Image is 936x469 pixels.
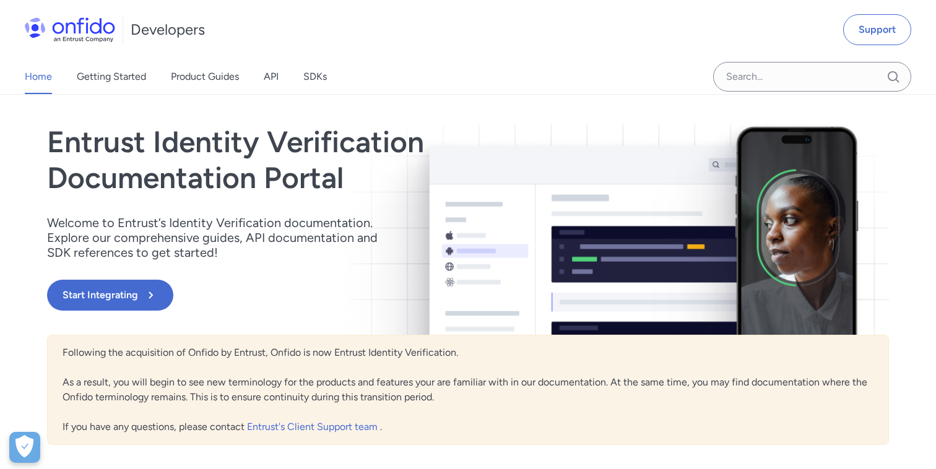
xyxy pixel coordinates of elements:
div: Following the acquisition of Onfido by Entrust, Onfido is now Entrust Identity Verification. As a... [47,335,889,445]
img: Onfido Logo [25,17,115,42]
h1: Developers [131,20,205,40]
a: Support [843,14,911,45]
button: Open Preferences [9,432,40,463]
a: Home [25,59,52,94]
a: SDKs [303,59,327,94]
a: Entrust's Client Support team [247,421,380,432]
button: Start Integrating [47,280,173,311]
a: Start Integrating [47,280,636,311]
a: Getting Started [77,59,146,94]
a: API [264,59,279,94]
a: Product Guides [171,59,239,94]
input: Onfido search input field [713,62,911,92]
h1: Entrust Identity Verification Documentation Portal [47,124,636,196]
div: Cookie Preferences [9,432,40,463]
p: Welcome to Entrust’s Identity Verification documentation. Explore our comprehensive guides, API d... [47,215,394,260]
